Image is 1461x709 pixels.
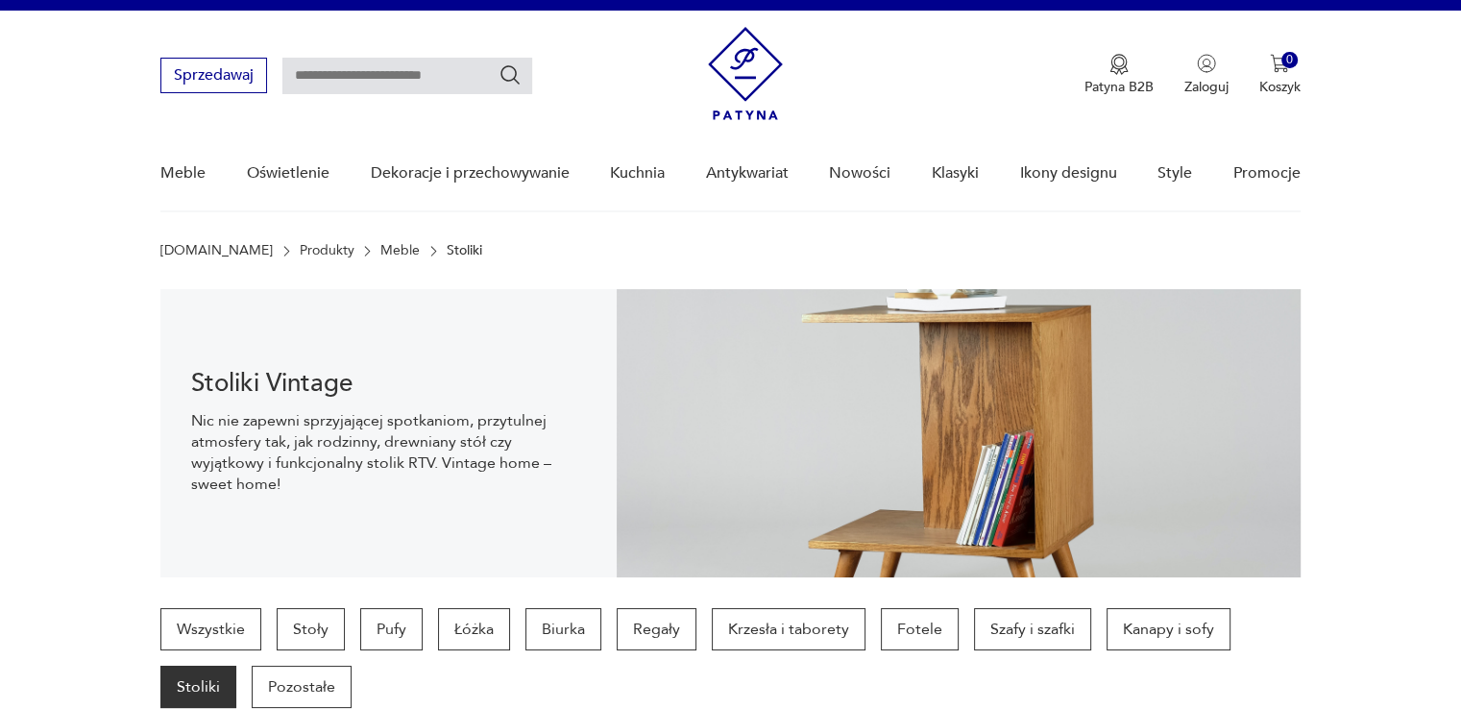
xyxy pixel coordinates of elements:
[1084,54,1154,96] button: Patyna B2B
[160,666,236,708] a: Stoliki
[360,608,423,650] a: Pufy
[610,136,665,210] a: Kuchnia
[1109,54,1129,75] img: Ikona medalu
[160,608,261,650] a: Wszystkie
[1019,136,1116,210] a: Ikony designu
[160,243,273,258] a: [DOMAIN_NAME]
[160,70,267,84] a: Sprzedawaj
[160,136,206,210] a: Meble
[525,608,601,650] a: Biurka
[708,27,783,120] img: Patyna - sklep z meblami i dekoracjami vintage
[1084,78,1154,96] p: Patyna B2B
[1184,54,1229,96] button: Zaloguj
[191,410,586,495] p: Nic nie zapewni sprzyjającej spotkaniom, przytulnej atmosfery tak, jak rodzinny, drewniany stół c...
[706,136,789,210] a: Antykwariat
[617,608,696,650] a: Regały
[380,243,420,258] a: Meble
[617,289,1301,577] img: 2a258ee3f1fcb5f90a95e384ca329760.jpg
[1084,54,1154,96] a: Ikona medaluPatyna B2B
[1233,136,1301,210] a: Promocje
[932,136,979,210] a: Klasyki
[499,63,522,86] button: Szukaj
[300,243,354,258] a: Produkty
[252,666,352,708] a: Pozostałe
[1184,78,1229,96] p: Zaloguj
[1259,54,1301,96] button: 0Koszyk
[1281,52,1298,68] div: 0
[712,608,865,650] a: Krzesła i taborety
[1197,54,1216,73] img: Ikonka użytkownika
[1157,136,1192,210] a: Style
[1270,54,1289,73] img: Ikona koszyka
[1107,608,1230,650] a: Kanapy i sofy
[829,136,890,210] a: Nowości
[370,136,569,210] a: Dekoracje i przechowywanie
[277,608,345,650] a: Stoły
[438,608,510,650] a: Łóżka
[974,608,1091,650] a: Szafy i szafki
[1259,78,1301,96] p: Koszyk
[160,58,267,93] button: Sprzedawaj
[447,243,482,258] p: Stoliki
[247,136,329,210] a: Oświetlenie
[191,372,586,395] h1: Stoliki Vintage
[881,608,959,650] a: Fotele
